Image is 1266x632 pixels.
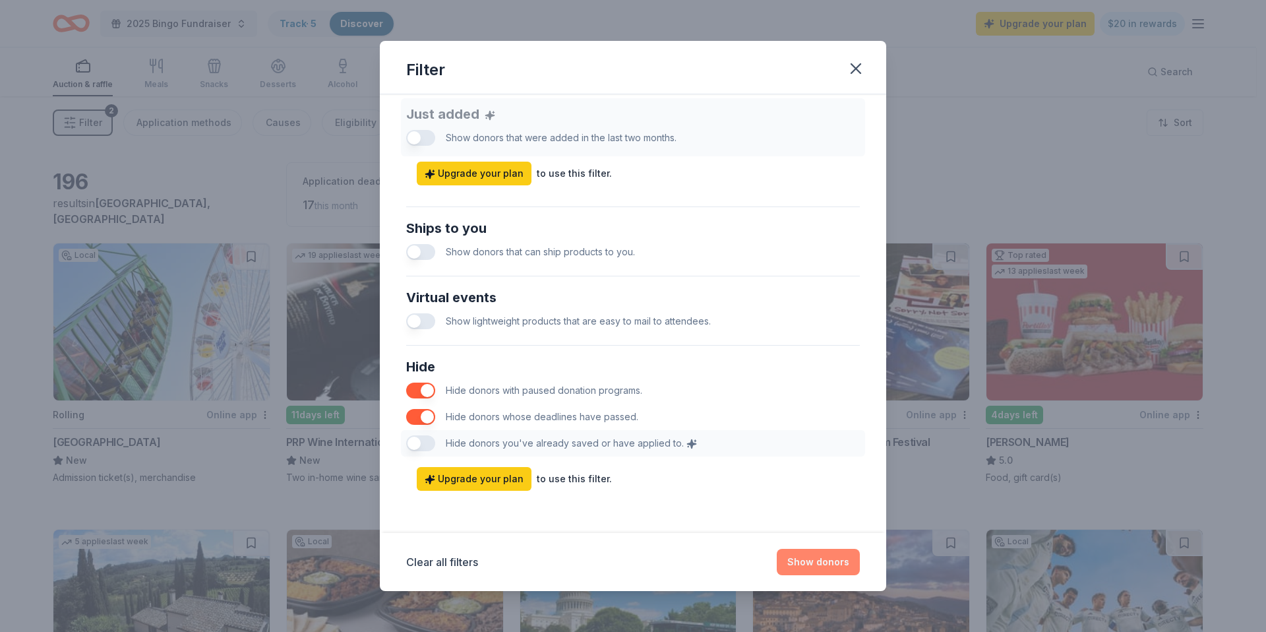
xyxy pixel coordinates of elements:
[777,549,860,575] button: Show donors
[425,166,524,181] span: Upgrade your plan
[406,356,860,377] div: Hide
[417,467,531,491] a: Upgrade your plan
[406,554,478,570] button: Clear all filters
[446,385,642,396] span: Hide donors with paused donation programs.
[406,218,860,239] div: Ships to you
[425,471,524,487] span: Upgrade your plan
[446,246,635,257] span: Show donors that can ship products to you.
[446,315,711,327] span: Show lightweight products that are easy to mail to attendees.
[446,411,638,422] span: Hide donors whose deadlines have passed.
[537,471,612,487] div: to use this filter.
[417,162,531,185] a: Upgrade your plan
[406,287,860,308] div: Virtual events
[537,166,612,181] div: to use this filter.
[406,59,445,80] div: Filter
